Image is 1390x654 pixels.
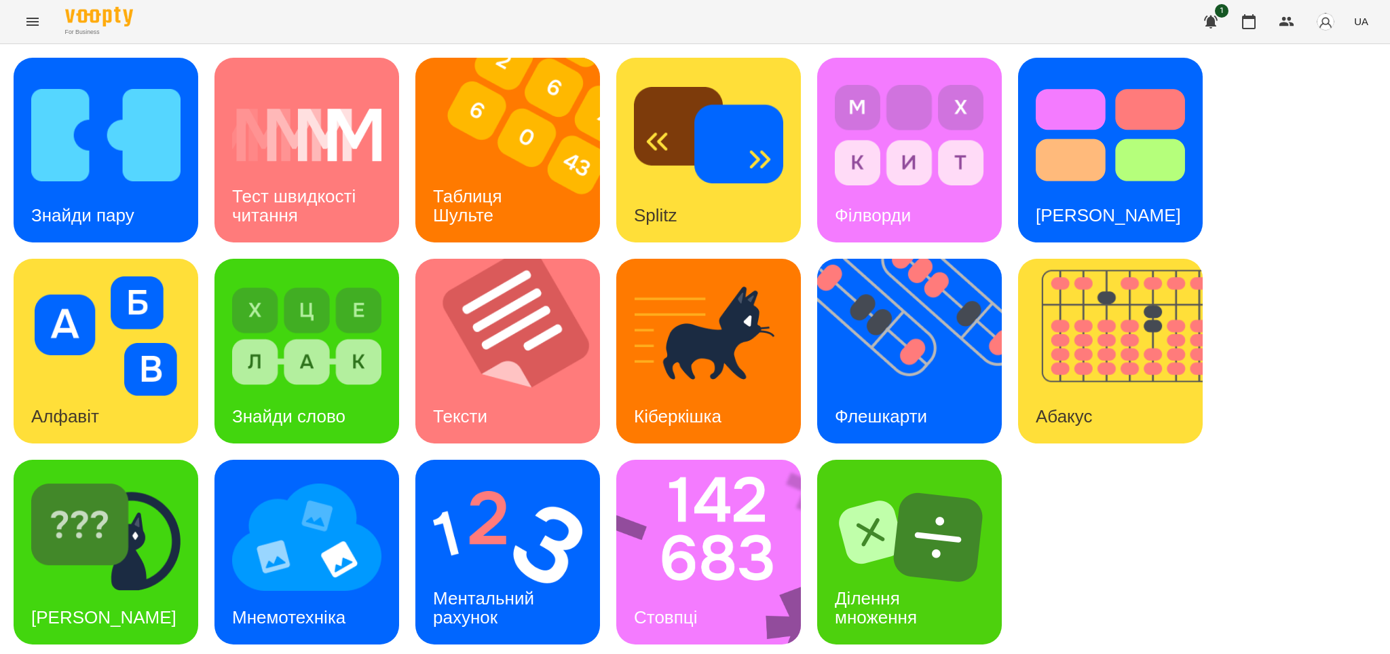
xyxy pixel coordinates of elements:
h3: Знайди слово [232,406,345,426]
h3: Абакус [1036,406,1092,426]
a: Знайди паруЗнайди пару [14,58,198,242]
a: СтовпціСтовпці [616,460,801,644]
h3: Алфавіт [31,406,99,426]
img: Кіберкішка [634,276,783,396]
h3: Мнемотехніка [232,607,345,628]
a: АбакусАбакус [1018,259,1203,443]
img: Абакус [1018,259,1220,443]
a: ФлешкартиФлешкарти [817,259,1002,443]
a: Ментальний рахунокМентальний рахунок [415,460,600,644]
a: Таблиця ШультеТаблиця Шульте [415,58,600,242]
a: Ділення множенняДілення множення [817,460,1002,644]
h3: Флешкарти [835,406,927,426]
h3: Тест швидкості читання [232,186,360,225]
h3: [PERSON_NAME] [31,607,176,628]
img: Тест Струпа [1036,75,1185,195]
span: For Business [65,28,133,37]
img: Знайди пару [31,75,181,195]
span: UA [1354,14,1368,29]
a: КіберкішкаКіберкішка [616,259,801,443]
img: Алфавіт [31,276,181,396]
img: Таблиця Шульте [415,58,617,242]
span: 1 [1215,4,1228,18]
h3: Стовпці [634,607,697,628]
h3: Ділення множення [835,588,917,627]
img: Філворди [835,75,984,195]
a: ФілвордиФілворди [817,58,1002,242]
img: Флешкарти [817,259,1019,443]
h3: Тексти [433,406,487,426]
img: Ділення множення [835,477,984,597]
img: Splitz [634,75,783,195]
img: Знайди слово [232,276,381,396]
h3: Ментальний рахунок [433,588,539,627]
img: Voopty Logo [65,7,133,26]
img: Тест швидкості читання [232,75,381,195]
img: Тексти [415,259,617,443]
a: Тест Струпа[PERSON_NAME] [1018,58,1203,242]
img: Мнемотехніка [232,477,381,597]
h3: Знайди пару [31,205,134,225]
a: SplitzSplitz [616,58,801,242]
img: avatar_s.png [1316,12,1335,31]
a: ТекстиТексти [415,259,600,443]
img: Ментальний рахунок [433,477,582,597]
h3: Філворди [835,205,911,225]
button: UA [1349,9,1374,34]
h3: Splitz [634,205,677,225]
a: Знайди Кіберкішку[PERSON_NAME] [14,460,198,644]
a: АлфавітАлфавіт [14,259,198,443]
img: Стовпці [616,460,819,644]
a: Тест швидкості читанняТест швидкості читання [214,58,399,242]
h3: Кіберкішка [634,406,721,426]
a: Знайди словоЗнайди слово [214,259,399,443]
h3: [PERSON_NAME] [1036,205,1181,225]
a: МнемотехнікаМнемотехніка [214,460,399,644]
img: Знайди Кіберкішку [31,477,181,597]
h3: Таблиця Шульте [433,186,507,225]
button: Menu [16,5,49,38]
